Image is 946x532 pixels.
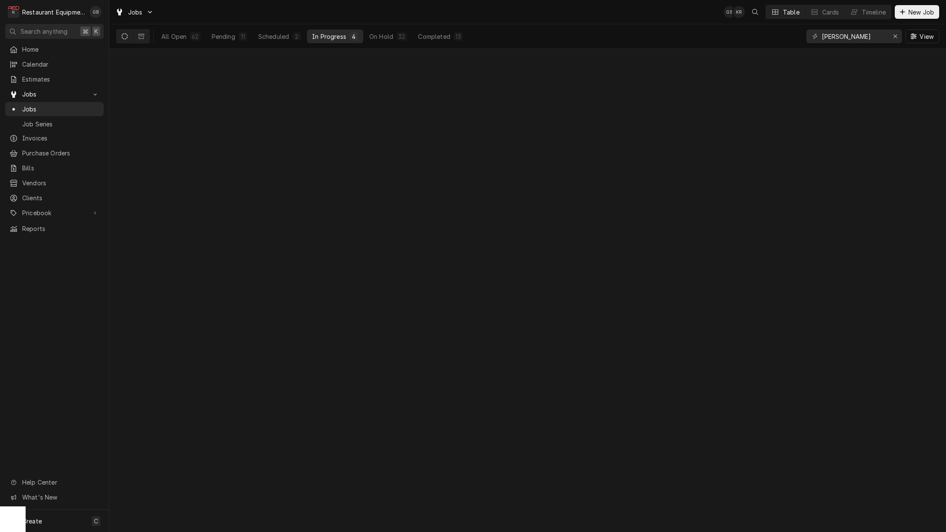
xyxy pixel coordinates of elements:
[5,176,104,190] a: Vendors
[733,6,745,18] div: KR
[895,5,939,19] button: New Job
[22,224,99,233] span: Reports
[724,6,736,18] div: GB
[128,8,143,17] span: Jobs
[192,32,199,41] div: 62
[90,6,102,18] div: Gary Beaver's Avatar
[5,161,104,175] a: Bills
[22,105,99,114] span: Jobs
[5,191,104,205] a: Clients
[5,42,104,56] a: Home
[8,6,20,18] div: R
[455,32,461,41] div: 13
[20,27,67,36] span: Search anything
[783,8,800,17] div: Table
[22,478,99,487] span: Help Center
[22,75,99,84] span: Estimates
[5,222,104,236] a: Reports
[5,24,104,39] button: Search anything⌘K
[724,6,736,18] div: Gary Beaver's Avatar
[22,208,87,217] span: Pricebook
[94,27,98,36] span: K
[888,29,902,43] button: Erase input
[22,120,99,129] span: Job Series
[22,517,42,525] span: Create
[748,5,762,19] button: Open search
[398,32,405,41] div: 32
[862,8,886,17] div: Timeline
[5,490,104,504] a: Go to What's New
[22,8,85,17] div: Restaurant Equipment Diagnostics
[5,117,104,131] a: Job Series
[5,131,104,145] a: Invoices
[94,517,98,526] span: C
[22,164,99,172] span: Bills
[22,134,99,143] span: Invoices
[90,6,102,18] div: GB
[22,149,99,158] span: Purchase Orders
[22,90,87,99] span: Jobs
[22,45,99,54] span: Home
[8,6,20,18] div: Restaurant Equipment Diagnostics's Avatar
[22,193,99,202] span: Clients
[918,32,935,41] span: View
[418,32,450,41] div: Completed
[5,72,104,86] a: Estimates
[907,8,936,17] span: New Job
[905,29,939,43] button: View
[5,475,104,489] a: Go to Help Center
[22,178,99,187] span: Vendors
[351,32,356,41] div: 4
[5,87,104,101] a: Go to Jobs
[5,57,104,71] a: Calendar
[22,60,99,69] span: Calendar
[161,32,187,41] div: All Open
[5,206,104,220] a: Go to Pricebook
[294,32,299,41] div: 2
[822,8,839,17] div: Cards
[369,32,393,41] div: On Hold
[733,6,745,18] div: Kelli Robinette's Avatar
[5,146,104,160] a: Purchase Orders
[258,32,289,41] div: Scheduled
[112,5,157,19] a: Go to Jobs
[822,29,886,43] input: Keyword search
[5,102,104,116] a: Jobs
[240,32,245,41] div: 11
[82,27,88,36] span: ⌘
[22,493,99,502] span: What's New
[312,32,346,41] div: In Progress
[212,32,235,41] div: Pending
